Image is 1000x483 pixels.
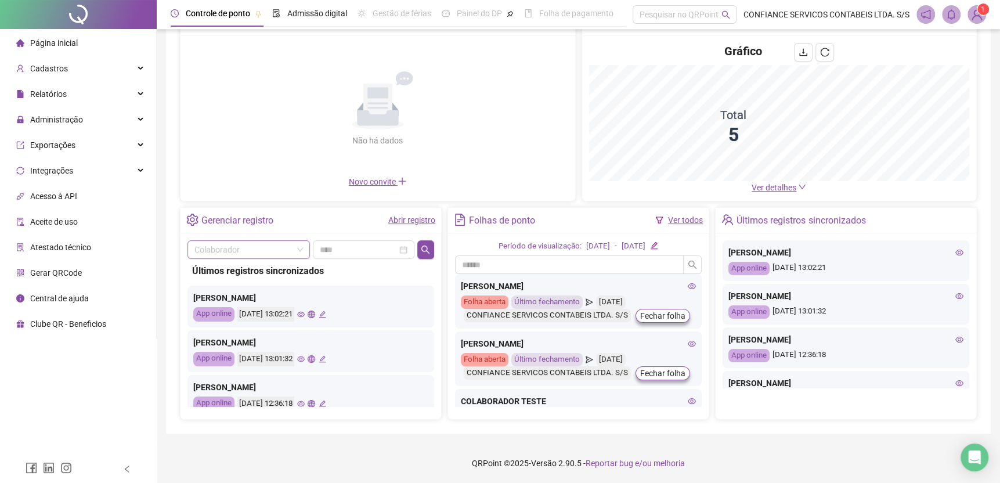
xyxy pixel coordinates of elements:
[981,5,985,13] span: 1
[728,333,963,346] div: [PERSON_NAME]
[237,352,294,366] div: [DATE] 13:01:32
[193,291,428,304] div: [PERSON_NAME]
[955,248,963,257] span: eye
[636,366,690,380] button: Fechar folha
[461,395,696,408] div: COLABORADOR TESTE
[743,8,909,21] span: CONFIANCE SERVICOS CONTABEIS LTDA. S/S
[955,336,963,344] span: eye
[16,39,24,47] span: home
[728,290,963,302] div: [PERSON_NAME]
[728,349,770,362] div: App online
[319,311,326,318] span: edit
[43,462,55,474] span: linkedin
[16,64,24,73] span: user-add
[469,211,535,230] div: Folhas de ponto
[464,366,631,380] div: CONFIANCE SERVICOS CONTABEIS LTDA. S/S
[586,295,593,309] span: send
[30,115,83,124] span: Administração
[820,48,829,57] span: reload
[287,9,347,18] span: Admissão digital
[30,243,91,252] span: Atestado técnico
[30,268,82,277] span: Gerar QRCode
[30,319,106,329] span: Clube QR - Beneficios
[461,353,508,366] div: Folha aberta
[737,211,865,230] div: Últimos registros sincronizados
[728,246,963,259] div: [PERSON_NAME]
[16,269,24,277] span: qrcode
[26,462,37,474] span: facebook
[728,305,963,319] div: [DATE] 13:01:32
[30,140,75,150] span: Exportações
[60,462,72,474] span: instagram
[688,340,696,348] span: eye
[668,215,703,225] a: Ver todos
[724,43,762,59] h4: Gráfico
[586,459,685,468] span: Reportar bug e/ou melhoria
[728,262,963,275] div: [DATE] 13:02:21
[16,141,24,149] span: export
[464,309,631,322] div: CONFIANCE SERVICOS CONTABEIS LTDA. S/S
[297,311,305,318] span: eye
[946,9,956,20] span: bell
[308,355,315,363] span: global
[297,355,305,363] span: eye
[16,218,24,226] span: audit
[30,64,68,73] span: Cadastros
[920,9,931,20] span: notification
[30,294,89,303] span: Central de ajuda
[319,400,326,408] span: edit
[688,260,697,269] span: search
[586,353,593,366] span: send
[955,379,963,387] span: eye
[799,48,808,57] span: download
[319,355,326,363] span: edit
[461,295,508,309] div: Folha aberta
[193,381,428,394] div: [PERSON_NAME]
[977,3,989,15] sup: Atualize o seu contato no menu Meus Dados
[640,309,685,322] span: Fechar folha
[622,240,645,253] div: [DATE]
[968,6,985,23] img: 87817
[324,134,431,147] div: Não há dados
[123,465,131,473] span: left
[272,9,280,17] span: file-done
[499,240,582,253] div: Período de visualização:
[728,349,963,362] div: [DATE] 12:36:18
[308,400,315,408] span: global
[531,459,557,468] span: Versão
[636,309,690,323] button: Fechar folha
[596,295,626,309] div: [DATE]
[507,10,514,17] span: pushpin
[193,397,234,411] div: App online
[16,294,24,302] span: info-circle
[171,9,179,17] span: clock-circle
[398,176,407,186] span: plus
[349,177,407,186] span: Novo convite
[373,9,431,18] span: Gestão de férias
[798,183,806,191] span: down
[186,214,198,226] span: setting
[524,9,532,17] span: book
[955,292,963,300] span: eye
[650,241,658,249] span: edit
[961,444,988,471] div: Open Intercom Messenger
[461,280,696,293] div: [PERSON_NAME]
[201,211,273,230] div: Gerenciar registro
[186,9,250,18] span: Controle de ponto
[539,9,613,18] span: Folha de pagamento
[255,10,262,17] span: pushpin
[30,38,78,48] span: Página inicial
[30,166,73,175] span: Integrações
[728,305,770,319] div: App online
[16,90,24,98] span: file
[308,311,315,318] span: global
[728,262,770,275] div: App online
[461,337,696,350] div: [PERSON_NAME]
[237,397,294,411] div: [DATE] 12:36:18
[30,217,78,226] span: Aceite de uso
[752,183,806,192] a: Ver detalhes down
[193,352,234,366] div: App online
[728,377,963,390] div: [PERSON_NAME]
[752,183,796,192] span: Ver detalhes
[655,216,663,224] span: filter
